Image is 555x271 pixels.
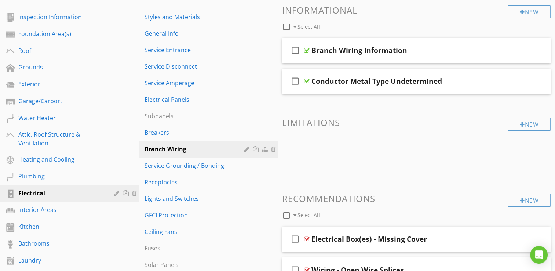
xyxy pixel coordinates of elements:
[18,130,104,148] div: Attic, Roof Structure & Ventilation
[145,128,246,137] div: Breakers
[145,194,246,203] div: Lights and Switches
[311,46,407,55] div: Branch Wiring Information
[18,205,104,214] div: Interior Areas
[145,46,246,54] div: Service Entrance
[145,178,246,187] div: Receptacles
[311,77,442,86] div: Conductor Metal Type Undetermined
[289,41,301,59] i: check_box_outline_blank
[530,246,548,264] div: Open Intercom Messenger
[18,155,104,164] div: Heating and Cooling
[145,79,246,87] div: Service Amperage
[18,97,104,105] div: Garage/Carport
[18,80,104,88] div: Exterior
[18,189,104,198] div: Electrical
[282,194,551,203] h3: Recommendations
[297,212,320,218] span: Select All
[289,72,301,90] i: check_box_outline_blank
[282,5,551,15] h3: Informational
[18,222,104,231] div: Kitchen
[297,23,320,30] span: Select All
[145,161,246,170] div: Service Grounding / Bonding
[145,260,246,269] div: Solar Panels
[18,239,104,248] div: Bathrooms
[508,5,551,18] div: New
[145,211,246,220] div: GFCI Protection
[282,118,551,127] h3: Limitations
[145,62,246,71] div: Service Disconnect
[311,235,427,243] div: Electrical Box(es) - Missing Cover
[289,230,301,248] i: check_box_outline_blank
[145,145,246,153] div: Branch Wiring
[145,29,246,38] div: General Info
[18,172,104,181] div: Plumbing
[145,112,246,120] div: Subpanels
[18,63,104,72] div: Grounds
[508,194,551,207] div: New
[18,29,104,38] div: Foundation Area(s)
[18,12,104,21] div: Inspection Information
[18,46,104,55] div: Roof
[508,118,551,131] div: New
[18,256,104,265] div: Laundry
[18,113,104,122] div: Water Heater
[145,227,246,236] div: Ceiling Fans
[145,95,246,104] div: Electrical Panels
[145,244,246,253] div: Fuses
[145,12,246,21] div: Styles and Materials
